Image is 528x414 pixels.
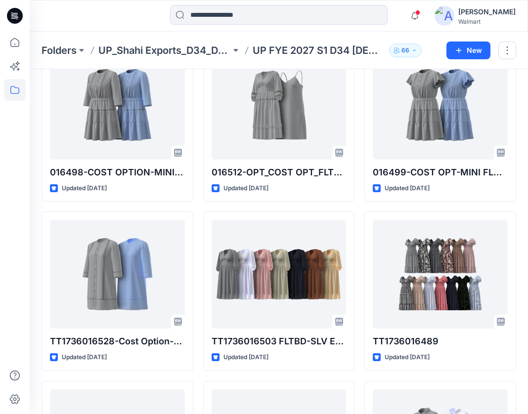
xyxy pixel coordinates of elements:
[212,166,347,179] p: 016512-OPT_COST OPT_FLTBD-3-4 SLV LACE TRIM MIDI DRESS
[401,45,409,56] p: 66
[385,352,430,363] p: Updated [DATE]
[50,51,185,160] a: 016498-COST OPTION-MINI FLUTTER DRESS
[50,220,185,329] a: TT1736016528-Cost Option-LACE TRIM MINI SHIRT DRESS
[212,334,347,348] p: TT1736016503 FLTBD-SLV EYELE TMIDI DRESS
[223,352,268,363] p: Updated [DATE]
[458,18,516,25] div: Walmart
[446,41,490,59] button: New
[62,183,107,194] p: Updated [DATE]
[373,220,508,329] a: TT1736016489
[373,166,508,179] p: 016499-COST OPT-MINI FLUTTER DRESS
[212,51,347,160] a: 016512-OPT_COST OPT_FLTBD-3-4 SLV LACE TRIM MIDI DRESS
[212,220,347,329] a: TT1736016503 FLTBD-SLV EYELE TMIDI DRESS
[253,43,385,57] p: UP FYE 2027 S1 D34 [DEMOGRAPHIC_DATA] Dresses
[389,43,422,57] button: 66
[42,43,77,57] a: Folders
[458,6,516,18] div: [PERSON_NAME]
[50,334,185,348] p: TT1736016528-Cost Option-LACE TRIM MINI SHIRT DRESS
[50,166,185,179] p: 016498-COST OPTION-MINI FLUTTER DRESS
[62,352,107,363] p: Updated [DATE]
[98,43,231,57] a: UP_Shahi Exports_D34_Dresses
[373,334,508,348] p: TT1736016489
[223,183,268,194] p: Updated [DATE]
[385,183,430,194] p: Updated [DATE]
[373,51,508,160] a: 016499-COST OPT-MINI FLUTTER DRESS
[435,6,454,26] img: avatar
